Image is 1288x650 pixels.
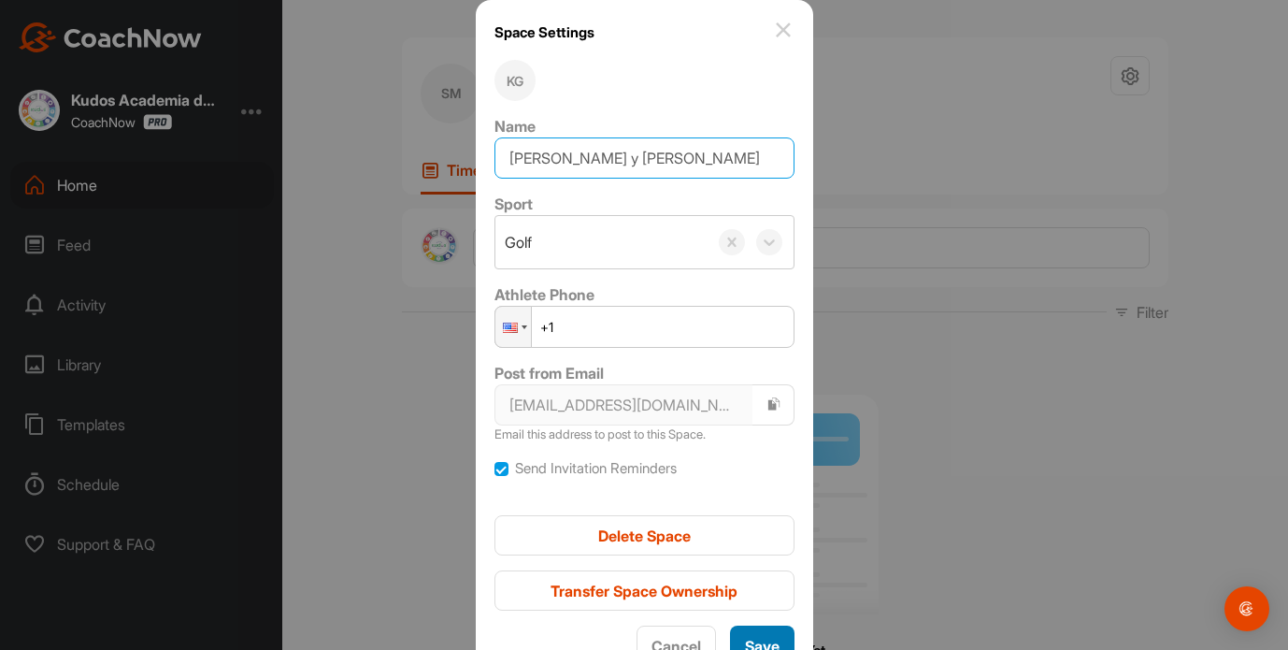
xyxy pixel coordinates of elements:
button: Delete Space [494,515,794,556]
label: Name [494,117,536,136]
div: Golf [505,231,532,253]
span: Transfer Space Ownership [551,582,737,600]
label: Athlete Phone [494,285,594,304]
div: United States: + 1 [495,307,531,347]
label: Sport [494,195,533,213]
label: Send Invitation Reminders [515,458,677,480]
input: 1 (702) 123-4567 [494,306,794,348]
h1: Space Settings [494,19,594,46]
img: close [772,19,794,41]
button: Transfer Space Ownership [494,571,794,611]
label: Post from Email [494,364,604,383]
div: KG [494,60,536,101]
span: Delete Space [598,527,691,545]
div: Open Intercom Messenger [1224,586,1269,631]
p: Email this address to post to this Space. [494,426,794,444]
